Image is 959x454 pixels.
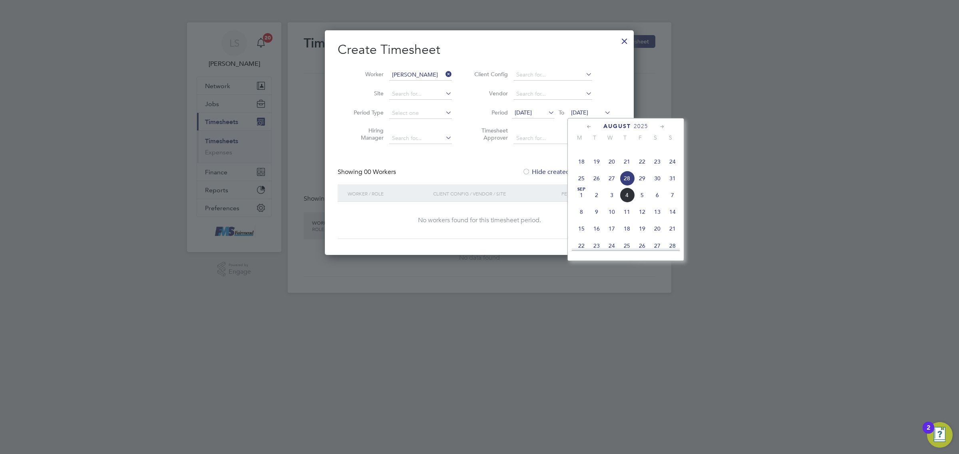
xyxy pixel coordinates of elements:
span: 27 [650,238,665,253]
span: T [587,134,602,141]
span: 23 [650,154,665,169]
span: 23 [589,238,604,253]
span: August [603,123,631,130]
span: 22 [635,154,650,169]
div: No workers found for this timesheet period. [346,216,613,225]
span: 19 [589,154,604,169]
span: 13 [650,204,665,219]
span: 21 [665,221,680,236]
span: 00 Workers [364,168,396,176]
input: Select one [389,108,452,119]
h2: Create Timesheet [338,41,621,58]
label: Site [348,90,384,97]
span: 1 [574,188,589,203]
span: 21 [619,154,635,169]
span: 15 [574,221,589,236]
span: 24 [665,154,680,169]
span: 28 [619,171,635,186]
span: M [572,134,587,141]
div: Period [559,184,613,203]
span: 25 [619,238,635,253]
span: T [617,134,633,141]
div: Worker / Role [346,184,431,203]
span: 25 [574,171,589,186]
button: Open Resource Center, 2 new notifications [927,422,953,448]
label: Period Type [348,109,384,116]
input: Search for... [389,89,452,100]
label: Period [472,109,508,116]
div: Client Config / Vendor / Site [431,184,559,203]
label: Hide created timesheets [522,168,603,176]
span: 9 [589,204,604,219]
span: 27 [604,171,619,186]
span: 20 [604,154,619,169]
span: To [556,107,567,118]
span: Sep [574,188,589,191]
span: 19 [635,221,650,236]
input: Search for... [513,89,592,100]
span: 10 [604,204,619,219]
label: Timesheet Approver [472,127,508,141]
div: Showing [338,168,398,176]
span: 4 [619,188,635,203]
span: F [633,134,648,141]
span: 18 [619,221,635,236]
span: 8 [574,204,589,219]
span: 6 [650,188,665,203]
span: 29 [635,171,650,186]
span: 2 [589,188,604,203]
input: Search for... [513,69,592,81]
span: 5 [635,188,650,203]
span: S [663,134,678,141]
span: 2025 [634,123,648,130]
span: W [602,134,617,141]
label: Client Config [472,71,508,78]
span: 7 [665,188,680,203]
span: 26 [635,238,650,253]
span: 16 [589,221,604,236]
input: Search for... [513,133,592,144]
span: 18 [574,154,589,169]
span: 3 [604,188,619,203]
span: 14 [665,204,680,219]
label: Vendor [472,90,508,97]
span: [DATE] [571,109,588,116]
label: Worker [348,71,384,78]
span: 11 [619,204,635,219]
span: 31 [665,171,680,186]
span: 30 [650,171,665,186]
input: Search for... [389,69,452,81]
span: 20 [650,221,665,236]
label: Hiring Manager [348,127,384,141]
span: 24 [604,238,619,253]
span: 12 [635,204,650,219]
span: [DATE] [515,109,532,116]
span: 17 [604,221,619,236]
span: 22 [574,238,589,253]
input: Search for... [389,133,452,144]
span: 28 [665,238,680,253]
div: 2 [927,428,930,438]
span: S [648,134,663,141]
span: 26 [589,171,604,186]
